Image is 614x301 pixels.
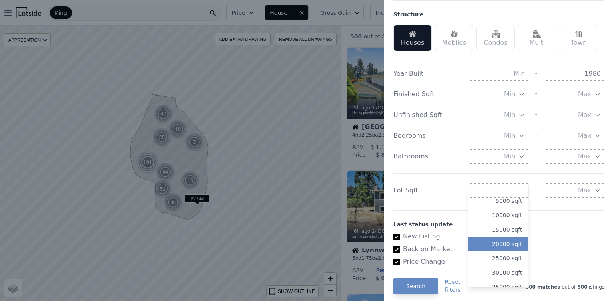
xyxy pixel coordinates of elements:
[468,194,529,208] button: 5000 sqft
[435,25,473,51] div: Mobiles
[393,10,423,18] div: Structure
[504,131,515,141] span: Min
[468,280,529,294] button: 35000 sqft
[393,25,432,51] div: Houses
[578,89,591,99] span: Max
[450,30,458,38] img: Mobiles
[468,237,529,251] button: 20000 sqft
[560,25,598,51] div: Town
[393,69,462,79] div: Year Built
[468,251,529,265] button: 25000 sqft
[393,234,400,240] input: New Listing
[504,152,515,161] span: Min
[445,278,460,294] button: Resetfilters
[544,87,604,101] button: Max
[504,89,515,99] span: Min
[535,149,537,164] div: -
[544,183,604,198] button: Max
[468,129,529,143] button: Min
[468,183,529,287] div: Min
[518,25,556,51] div: Multi
[393,186,462,195] div: Lot Sqft
[468,222,529,237] button: 15000 sqft
[468,208,529,222] button: 10000 sqft
[544,67,604,81] input: Max
[393,244,598,254] label: Back on Market
[468,149,529,164] button: Min
[468,265,529,280] button: 30000 sqft
[468,108,529,122] button: Min
[393,152,462,161] div: Bathrooms
[476,25,515,51] div: Condos
[504,110,515,120] span: Min
[535,129,537,143] div: -
[578,152,591,161] span: Max
[393,246,400,253] input: Back on Market
[393,220,604,228] div: Last status update
[533,30,541,38] img: Multi
[526,284,560,290] span: 500 matches
[393,257,598,267] label: Price Change
[544,108,604,122] button: Max
[544,129,604,143] button: Max
[393,278,438,294] button: Search
[393,259,400,265] input: Price Change
[578,110,591,120] span: Max
[535,67,537,81] div: -
[393,89,462,99] div: Finished Sqft
[575,30,583,38] img: Town
[393,131,462,141] div: Bedrooms
[535,87,537,101] div: -
[393,232,598,241] label: New Listing
[578,131,591,141] span: Max
[535,108,537,122] div: -
[535,183,537,198] div: -
[468,87,529,101] button: Min
[492,30,500,38] img: Condos
[468,67,529,81] input: Min
[576,284,587,290] span: 500
[544,149,604,164] button: Max
[460,282,604,290] div: out of listings
[409,30,417,38] img: Houses
[393,110,462,120] div: Unfinished Sqft
[578,186,591,195] span: Max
